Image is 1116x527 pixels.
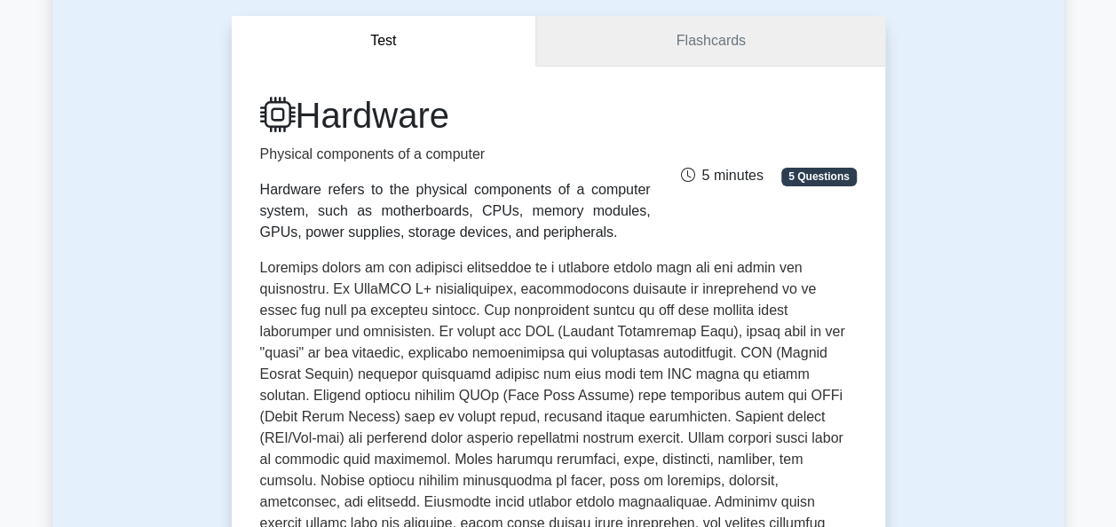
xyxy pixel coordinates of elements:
[260,94,651,137] h1: Hardware
[232,16,537,67] button: Test
[781,168,856,185] span: 5 Questions
[260,144,651,165] p: Physical components of a computer
[680,168,763,183] span: 5 minutes
[260,179,651,243] div: Hardware refers to the physical components of a computer system, such as motherboards, CPUs, memo...
[536,16,884,67] a: Flashcards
